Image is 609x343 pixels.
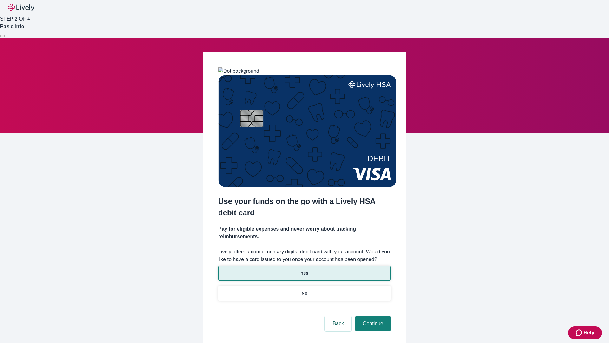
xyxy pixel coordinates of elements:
[583,329,594,337] span: Help
[218,266,391,281] button: Yes
[218,196,391,219] h2: Use your funds on the go with a Lively HSA debit card
[218,286,391,301] button: No
[301,270,308,277] p: Yes
[355,316,391,331] button: Continue
[8,4,34,11] img: Lively
[218,75,396,187] img: Debit card
[218,225,391,240] h4: Pay for eligible expenses and never worry about tracking reimbursements.
[568,326,602,339] button: Zendesk support iconHelp
[302,290,308,297] p: No
[576,329,583,337] svg: Zendesk support icon
[325,316,351,331] button: Back
[218,67,259,75] img: Dot background
[218,248,391,263] label: Lively offers a complimentary digital debit card with your account. Would you like to have a card...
